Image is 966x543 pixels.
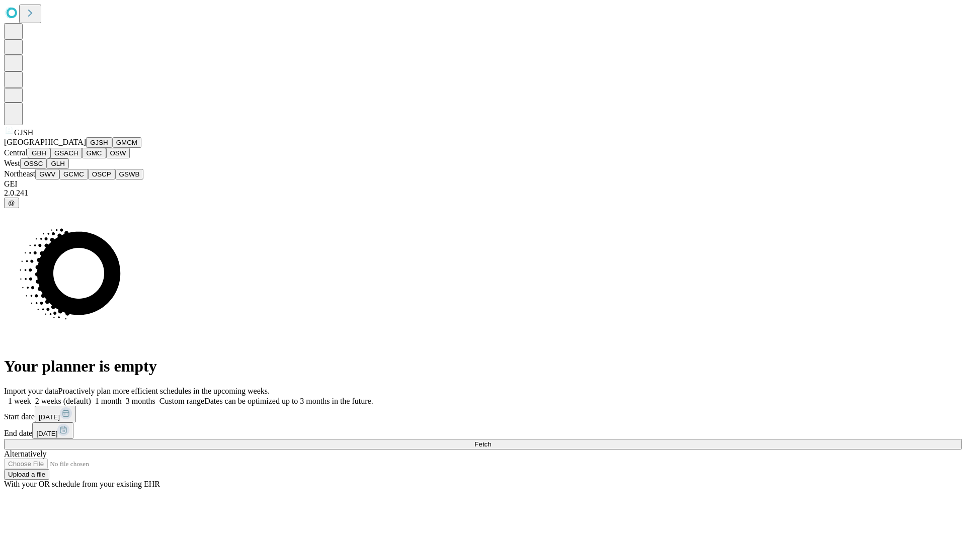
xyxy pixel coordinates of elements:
[14,128,33,137] span: GJSH
[4,449,46,458] span: Alternatively
[112,137,141,148] button: GMCM
[32,422,73,439] button: [DATE]
[4,480,160,488] span: With your OR schedule from your existing EHR
[204,397,373,405] span: Dates can be optimized up to 3 months in the future.
[35,406,76,422] button: [DATE]
[474,440,491,448] span: Fetch
[20,158,47,169] button: OSSC
[4,148,28,157] span: Central
[95,397,122,405] span: 1 month
[39,413,60,421] span: [DATE]
[58,387,270,395] span: Proactively plan more efficient schedules in the upcoming weeks.
[36,430,57,437] span: [DATE]
[47,158,68,169] button: GLH
[86,137,112,148] button: GJSH
[4,357,962,376] h1: Your planner is empty
[126,397,155,405] span: 3 months
[82,148,106,158] button: GMC
[59,169,88,179] button: GCMC
[4,469,49,480] button: Upload a file
[4,169,35,178] span: Northeast
[115,169,144,179] button: GSWB
[4,387,58,395] span: Import your data
[4,198,19,208] button: @
[159,397,204,405] span: Custom range
[88,169,115,179] button: OSCP
[4,439,962,449] button: Fetch
[4,406,962,422] div: Start date
[35,397,91,405] span: 2 weeks (default)
[8,199,15,207] span: @
[4,422,962,439] div: End date
[4,189,962,198] div: 2.0.241
[4,159,20,167] span: West
[35,169,59,179] button: GWV
[50,148,82,158] button: GSACH
[4,138,86,146] span: [GEOGRAPHIC_DATA]
[4,179,962,189] div: GEI
[106,148,130,158] button: OSW
[28,148,50,158] button: GBH
[8,397,31,405] span: 1 week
